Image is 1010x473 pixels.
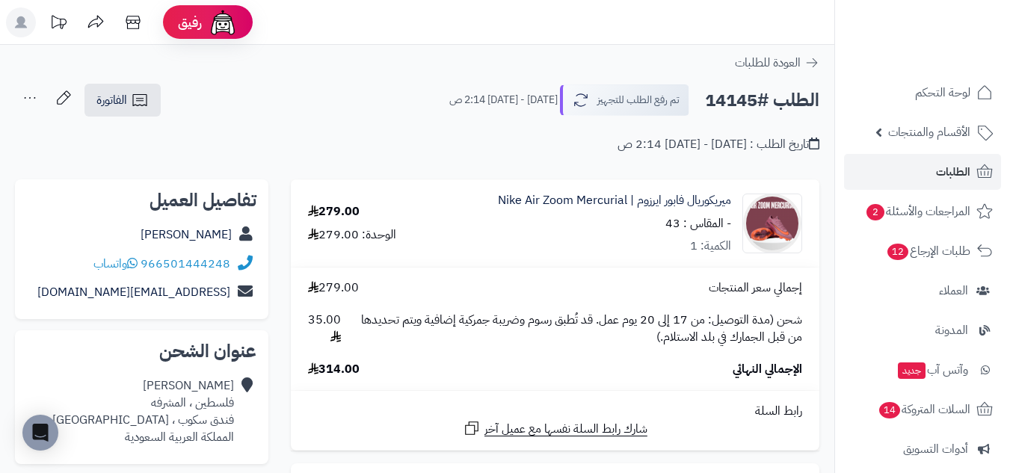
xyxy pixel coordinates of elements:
[705,85,819,116] h2: الطلب #14145
[844,233,1001,269] a: طلبات الإرجاع12
[618,136,819,153] div: تاريخ الطلب : [DATE] - [DATE] 2:14 ص
[96,91,127,109] span: الفاتورة
[844,273,1001,309] a: العملاء
[908,42,996,73] img: logo-2.png
[903,439,968,460] span: أدوات التسويق
[449,93,558,108] small: [DATE] - [DATE] 2:14 ص
[665,214,731,232] small: - المقاس : 43
[308,226,396,244] div: الوحدة: 279.00
[308,203,360,220] div: 279.00
[84,84,161,117] a: الفاتورة
[844,431,1001,467] a: أدوات التسويق
[141,226,232,244] a: [PERSON_NAME]
[22,415,58,451] div: Open Intercom Messenger
[844,194,1001,229] a: المراجعات والأسئلة2
[52,377,234,445] div: [PERSON_NAME] فلسطين ، المشرفه فندق سكوب ، [GEOGRAPHIC_DATA] المملكة العربية السعودية
[844,154,1001,190] a: الطلبات
[936,161,970,182] span: الطلبات
[844,352,1001,388] a: وآتس آبجديد
[896,359,968,380] span: وآتس آب
[888,122,970,143] span: الأقسام والمنتجات
[178,13,202,31] span: رفيق
[208,7,238,37] img: ai-face.png
[463,419,647,438] a: شارك رابط السلة نفسها مع عميل آخر
[690,238,731,255] div: الكمية: 1
[560,84,689,116] button: تم رفع الطلب للتجهيز
[356,312,802,346] span: شحن (مدة التوصيل: من 17 إلى 20 يوم عمل. قد تُطبق رسوم وضريبة جمركية إضافية ويتم تحديدها من قبل ال...
[935,320,968,341] span: المدونة
[844,392,1001,427] a: السلات المتروكة14
[308,279,359,297] span: 279.00
[733,361,802,378] span: الإجمالي النهائي
[27,342,256,360] h2: عنوان الشحن
[735,54,801,72] span: العودة للطلبات
[308,312,341,346] span: 35.00
[878,399,970,420] span: السلات المتروكة
[484,421,647,438] span: شارك رابط السلة نفسها مع عميل آخر
[37,283,230,301] a: [EMAIL_ADDRESS][DOMAIN_NAME]
[40,7,77,41] a: تحديثات المنصة
[297,403,813,420] div: رابط السلة
[27,191,256,209] h2: تفاصيل العميل
[887,244,908,260] span: 12
[844,312,1001,348] a: المدونة
[141,255,230,273] a: 966501444248
[308,361,360,378] span: 314.00
[709,279,802,297] span: إجمالي سعر المنتجات
[865,201,970,222] span: المراجعات والأسئلة
[939,280,968,301] span: العملاء
[735,54,819,72] a: العودة للطلبات
[93,255,138,273] a: واتساب
[866,204,884,220] span: 2
[898,362,926,379] span: جديد
[498,192,731,209] a: ميريكوريال فابور ايرزوم | Nike Air Zoom Mercurial
[879,402,900,418] span: 14
[915,82,970,103] span: لوحة التحكم
[886,241,970,262] span: طلبات الإرجاع
[743,194,801,253] img: 1754856950-vapor%20oraange-90x90.png
[844,75,1001,111] a: لوحة التحكم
